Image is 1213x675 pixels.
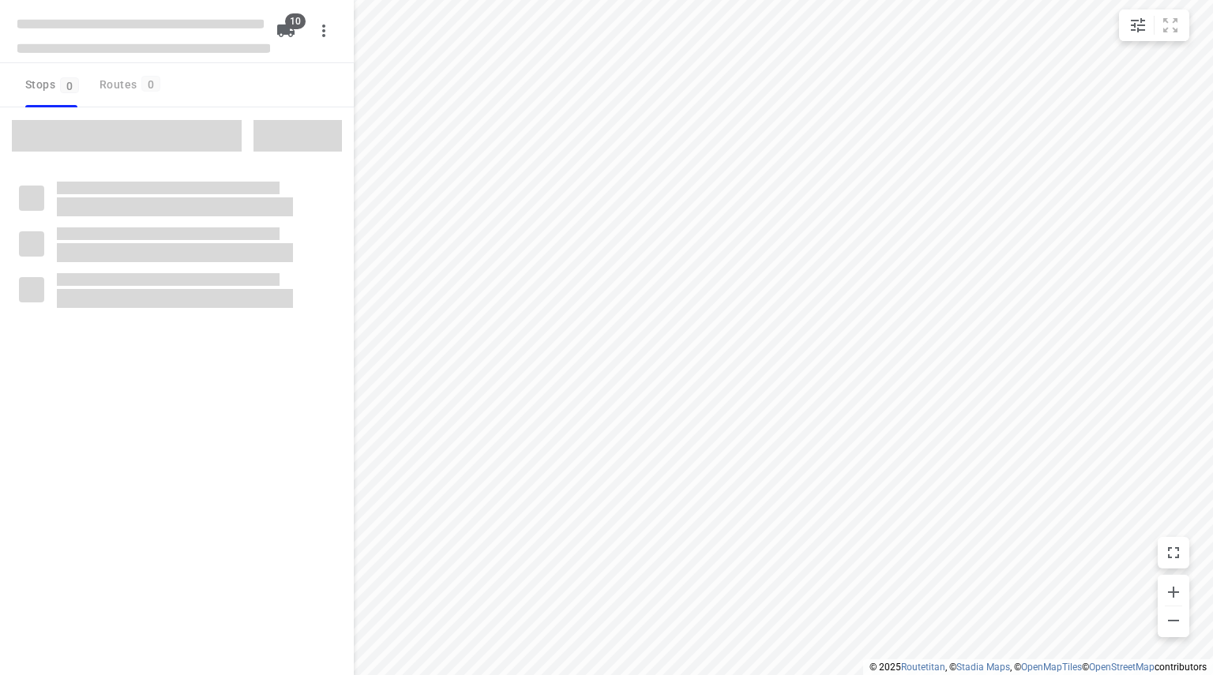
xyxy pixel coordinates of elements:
[1089,662,1155,673] a: OpenStreetMap
[1122,9,1154,41] button: Map settings
[956,662,1010,673] a: Stadia Maps
[1119,9,1189,41] div: small contained button group
[901,662,945,673] a: Routetitan
[1021,662,1082,673] a: OpenMapTiles
[869,662,1207,673] li: © 2025 , © , © © contributors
